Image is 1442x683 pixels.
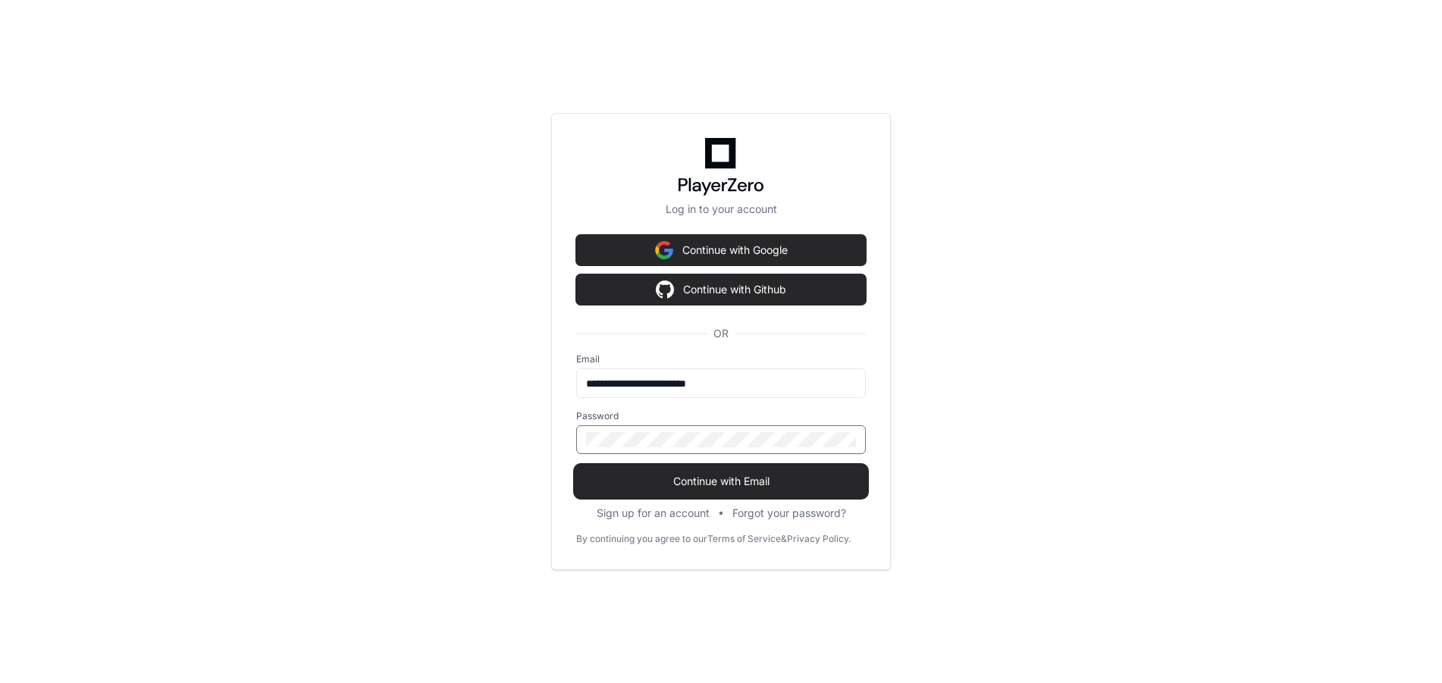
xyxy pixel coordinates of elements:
button: Sign up for an account [597,506,710,521]
div: & [781,533,787,545]
button: Continue with Email [576,466,866,497]
a: Terms of Service [707,533,781,545]
a: Privacy Policy. [787,533,851,545]
span: Continue with Email [576,474,866,489]
img: Sign in with google [656,274,674,305]
button: Forgot your password? [732,506,846,521]
button: Continue with Github [576,274,866,305]
p: Log in to your account [576,202,866,217]
button: Continue with Google [576,235,866,265]
label: Email [576,353,866,365]
label: Password [576,410,866,422]
span: OR [707,326,735,341]
img: Sign in with google [655,235,673,265]
div: By continuing you agree to our [576,533,707,545]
